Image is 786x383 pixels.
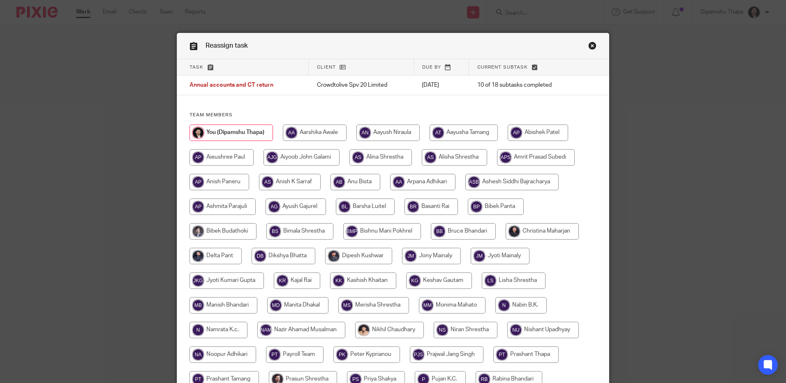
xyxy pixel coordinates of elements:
[190,83,273,88] span: Annual accounts and CT return
[477,65,528,69] span: Current subtask
[190,65,203,69] span: Task
[422,65,441,69] span: Due by
[317,81,405,89] p: Crowdtolive Spv 20 Limited
[317,65,336,69] span: Client
[469,76,579,95] td: 10 of 18 subtasks completed
[206,42,248,49] span: Reassign task
[588,42,596,53] a: Close this dialog window
[190,112,596,118] h4: Team members
[422,81,460,89] p: [DATE]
